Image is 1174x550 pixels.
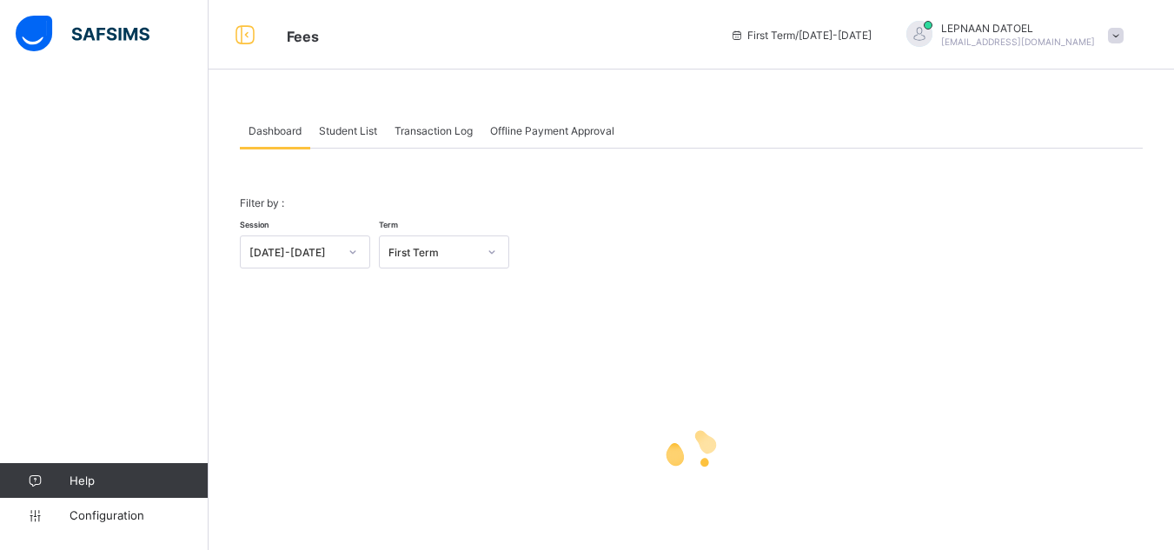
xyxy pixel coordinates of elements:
[240,220,269,229] span: Session
[941,22,1095,35] span: LEPNAAN DATOEL
[395,124,473,137] span: Transaction Log
[730,29,872,42] span: session/term information
[70,508,208,522] span: Configuration
[941,36,1095,47] span: [EMAIL_ADDRESS][DOMAIN_NAME]
[388,246,477,259] div: First Term
[70,474,208,487] span: Help
[490,124,614,137] span: Offline Payment Approval
[16,16,149,52] img: safsims
[379,220,398,229] span: Term
[319,124,377,137] span: Student List
[249,124,302,137] span: Dashboard
[240,196,284,209] span: Filter by :
[287,28,319,45] span: Fees
[249,246,338,259] div: [DATE]-[DATE]
[889,21,1132,50] div: LEPNAANDATOEL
